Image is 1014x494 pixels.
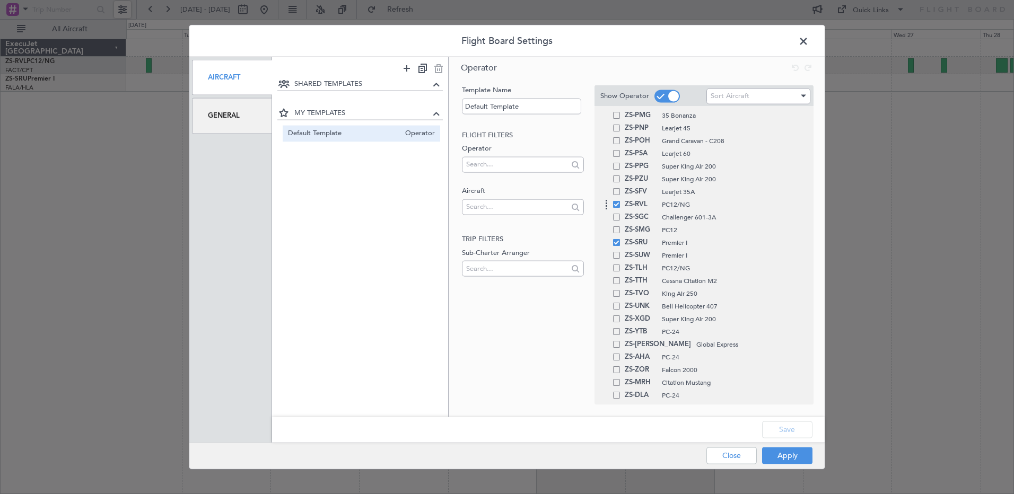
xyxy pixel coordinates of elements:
span: ZS-PSA [625,147,657,160]
span: Citation Mustang [662,378,808,387]
span: ZS-MRH [625,376,657,389]
span: Learjet 60 [662,149,808,158]
span: Grand Caravan - C208 [662,403,808,413]
label: Show Operator [600,91,649,101]
span: ZS-SRU [625,236,657,249]
div: Aircraft [192,60,272,95]
span: ZS-TVO [625,287,657,300]
span: ZS-PPG [625,160,657,173]
span: Challenger 601-3A [662,213,808,222]
span: Premier I [662,238,808,248]
button: Close [706,447,757,464]
span: Operator [461,62,497,74]
span: ZS-PMG [625,109,657,122]
span: Grand Caravan - C208 [662,136,808,146]
input: Search... [466,199,567,215]
span: ZS-[PERSON_NAME] [625,338,691,351]
div: General [192,98,272,134]
span: Super King Air 200 [662,314,808,324]
label: Sub-Charter Arranger [462,248,583,258]
span: Bell Helicopter 407 [662,302,808,311]
span: Learjet 35A [662,187,808,197]
span: Super King Air 200 [662,162,808,171]
span: ZS-TLH [625,262,657,275]
span: Learjet 45 [662,124,808,133]
label: Operator [462,144,583,154]
span: Default Template [288,128,400,139]
h2: Trip filters [462,234,583,245]
span: ZS-SGC [625,211,657,224]
button: Apply [762,447,812,464]
span: ZS-TTH [625,275,657,287]
span: ZS-RVL [625,198,657,211]
span: ZS-SFV [625,186,657,198]
span: ZS-YTB [625,325,657,338]
span: ZS-DLA [625,389,657,402]
span: Global Express [696,340,808,349]
span: ZS-SMG [625,224,657,236]
span: ZS-XGD [625,313,657,325]
header: Flight Board Settings [189,25,825,57]
span: ZS-PNP [625,122,657,135]
span: PC12 [662,225,808,235]
span: ZS-AHA [625,351,657,364]
span: PC-24 [662,327,808,337]
span: Beech 1900D [662,98,808,108]
span: ZS-POH [625,135,657,147]
span: PC-24 [662,391,808,400]
span: PC12/NG [662,263,808,273]
span: ZS-ZOR [625,364,657,376]
span: Operator [400,128,435,139]
span: PC-24 [662,352,808,362]
span: PC12/NG [662,200,808,209]
span: ZS-MGC [625,402,657,414]
span: SHARED TEMPLATES [294,79,431,90]
span: Falcon 2000 [662,365,808,375]
span: 35 Bonanza [662,111,808,120]
input: Search... [466,260,567,276]
label: Template Name [462,85,583,96]
span: MY TEMPLATES [294,108,431,118]
h2: Flight filters [462,130,583,140]
span: Super King Air 200 [662,174,808,184]
label: Aircraft [462,186,583,197]
input: Search... [466,156,567,172]
span: ZS-SUW [625,249,657,262]
span: King Air 250 [662,289,808,298]
span: ZS-PZU [625,173,657,186]
span: Sort Aircraft [711,91,749,101]
span: ZS-UNK [625,300,657,313]
span: Cessna Citation M2 [662,276,808,286]
span: Premier I [662,251,808,260]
